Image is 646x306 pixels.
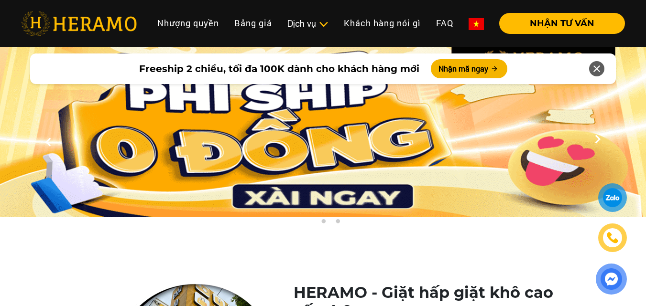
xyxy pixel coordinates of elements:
a: Nhượng quyền [150,13,227,33]
button: 1 [304,219,314,228]
img: heramo-logo.png [21,11,137,36]
button: Nhận mã ngay [431,59,507,78]
img: subToggleIcon [318,20,328,29]
a: Bảng giá [227,13,280,33]
a: Khách hàng nói gì [336,13,428,33]
button: 3 [333,219,342,228]
a: NHẬN TƯ VẤN [492,19,625,28]
button: 2 [318,219,328,228]
img: vn-flag.png [469,18,484,30]
button: NHẬN TƯ VẤN [499,13,625,34]
a: phone-icon [599,224,625,251]
img: phone-icon [607,232,618,243]
span: Freeship 2 chiều, tối đa 100K dành cho khách hàng mới [139,62,419,76]
a: FAQ [428,13,461,33]
div: Dịch vụ [287,17,328,30]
